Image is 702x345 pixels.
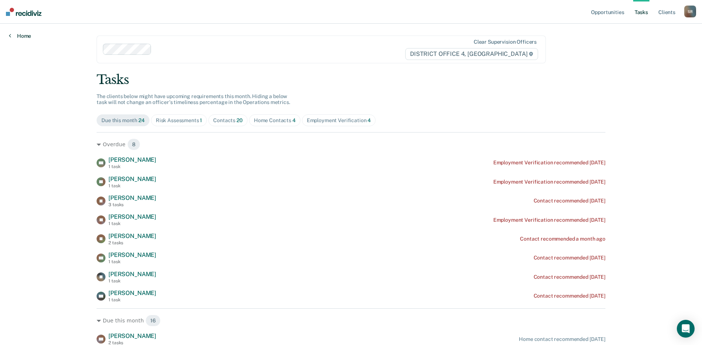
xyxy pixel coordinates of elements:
[534,198,605,204] div: Contact recommended [DATE]
[493,217,605,223] div: Employment Verification recommended [DATE]
[108,259,156,264] div: 1 task
[108,271,156,278] span: [PERSON_NAME]
[108,240,156,245] div: 2 tasks
[138,117,145,123] span: 24
[108,183,156,188] div: 1 task
[677,320,695,338] div: Open Intercom Messenger
[108,297,156,302] div: 1 task
[97,72,605,87] div: Tasks
[108,221,156,226] div: 1 task
[474,39,537,45] div: Clear supervision officers
[519,336,605,342] div: Home contact recommended [DATE]
[108,175,156,182] span: [PERSON_NAME]
[108,278,156,284] div: 1 task
[9,33,31,39] a: Home
[520,236,605,242] div: Contact recommended a month ago
[493,160,605,166] div: Employment Verification recommended [DATE]
[254,117,296,124] div: Home Contacts
[236,117,243,123] span: 20
[108,232,156,240] span: [PERSON_NAME]
[108,194,156,201] span: [PERSON_NAME]
[534,255,605,261] div: Contact recommended [DATE]
[6,8,41,16] img: Recidiviz
[405,48,538,60] span: DISTRICT OFFICE 4, [GEOGRAPHIC_DATA]
[108,289,156,297] span: [PERSON_NAME]
[127,138,140,150] span: 8
[108,156,156,163] span: [PERSON_NAME]
[101,117,145,124] div: Due this month
[97,138,605,150] div: Overdue 8
[97,315,605,326] div: Due this month 16
[108,332,156,339] span: [PERSON_NAME]
[534,274,605,280] div: Contact recommended [DATE]
[292,117,296,123] span: 4
[367,117,371,123] span: 4
[684,6,696,17] div: S R
[200,117,202,123] span: 1
[156,117,202,124] div: Risk Assessments
[97,93,290,105] span: The clients below might have upcoming requirements this month. Hiding a below task will not chang...
[108,251,156,258] span: [PERSON_NAME]
[108,164,156,169] div: 1 task
[145,315,161,326] span: 16
[108,213,156,220] span: [PERSON_NAME]
[534,293,605,299] div: Contact recommended [DATE]
[493,179,605,185] div: Employment Verification recommended [DATE]
[213,117,243,124] div: Contacts
[307,117,371,124] div: Employment Verification
[684,6,696,17] button: SR
[108,202,156,207] div: 3 tasks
